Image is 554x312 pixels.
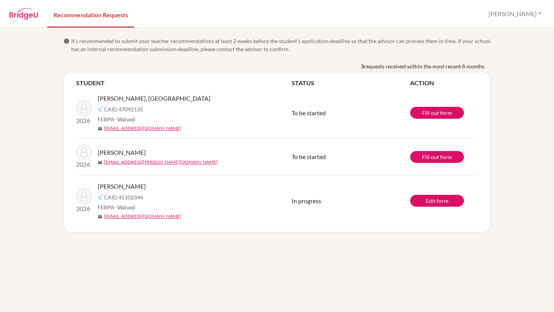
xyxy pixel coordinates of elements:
p: 2026 [76,160,92,169]
a: Fill out form [410,151,464,163]
span: [PERSON_NAME] [98,148,146,157]
span: FERPA [98,115,135,123]
span: info [63,38,70,44]
img: Common App logo [98,106,104,112]
span: To be started [292,153,326,160]
span: requests received within the most recent 8 months [364,62,484,70]
span: CAID 45102344 [104,193,143,201]
span: In progress [292,197,321,204]
img: BridgeU logo [9,8,38,20]
span: CAID 47092135 [104,105,143,113]
span: [PERSON_NAME], [GEOGRAPHIC_DATA] [98,94,210,103]
a: [EMAIL_ADDRESS][DOMAIN_NAME] [104,125,181,132]
th: STUDENT [76,78,292,88]
img: Ravindran, Nessa [76,144,92,160]
p: 2026 [76,116,92,125]
span: To be started [292,109,326,116]
span: FERPA [98,203,135,211]
span: mail [98,160,102,165]
span: - Waived [114,116,135,123]
img: Singh, Twisha [76,189,92,204]
th: STATUS [292,78,410,88]
span: mail [98,126,102,131]
b: 3 [361,62,364,70]
span: [PERSON_NAME] [98,182,146,191]
span: mail [98,214,102,219]
a: Edit form [410,195,464,207]
img: Mohan Varma, Lasya [76,101,92,116]
th: ACTION [410,78,478,88]
a: Fill out form [410,107,464,119]
button: [PERSON_NAME] [485,7,545,21]
a: [EMAIL_ADDRESS][PERSON_NAME][DOMAIN_NAME] [104,159,218,166]
span: It’s recommended to submit your teacher recommendations at least 2 weeks before the student’s app... [71,37,491,53]
span: - Waived [114,204,135,211]
img: Common App logo [98,194,104,200]
p: 2026 [76,204,92,213]
a: [EMAIL_ADDRESS][DOMAIN_NAME] [104,213,181,220]
a: Recommendation Requests [47,1,134,28]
